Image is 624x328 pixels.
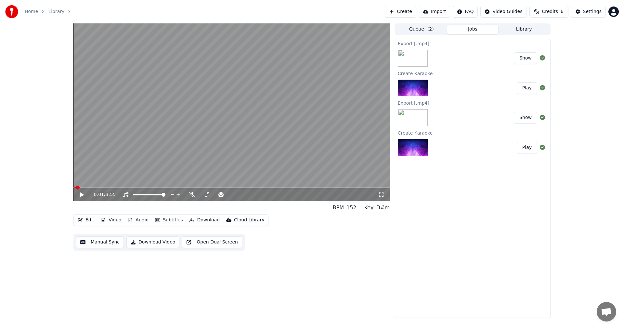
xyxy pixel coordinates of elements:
[447,25,499,34] button: Jobs
[376,204,390,212] div: D#m
[571,6,606,18] button: Settings
[76,236,124,248] button: Manual Sync
[561,8,564,15] span: 6
[106,191,116,198] span: 3:55
[346,204,357,212] div: 152
[395,129,550,137] div: Create Karaoke
[514,112,537,124] button: Show
[385,6,416,18] button: Create
[396,25,447,34] button: Queue
[48,8,64,15] a: Library
[395,99,550,107] div: Export [.mp4]
[187,216,222,225] button: Download
[480,6,526,18] button: Video Guides
[453,6,478,18] button: FAQ
[529,6,568,18] button: Credits6
[517,142,537,153] button: Play
[125,216,151,225] button: Audio
[419,6,450,18] button: Import
[517,82,537,94] button: Play
[98,216,124,225] button: Video
[395,69,550,77] div: Create Karaoke
[25,8,38,15] a: Home
[75,216,97,225] button: Edit
[152,216,185,225] button: Subtitles
[94,191,104,198] span: 0:01
[427,26,434,33] span: ( 2 )
[542,8,558,15] span: Credits
[333,204,344,212] div: BPM
[597,302,616,321] a: Open chat
[234,217,264,223] div: Cloud Library
[395,39,550,47] div: Export [.mp4]
[94,191,110,198] div: /
[514,52,537,64] button: Show
[364,204,374,212] div: Key
[5,5,18,18] img: youka
[583,8,602,15] div: Settings
[25,8,75,15] nav: breadcrumb
[498,25,550,34] button: Library
[182,236,242,248] button: Open Dual Screen
[126,236,179,248] button: Download Video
